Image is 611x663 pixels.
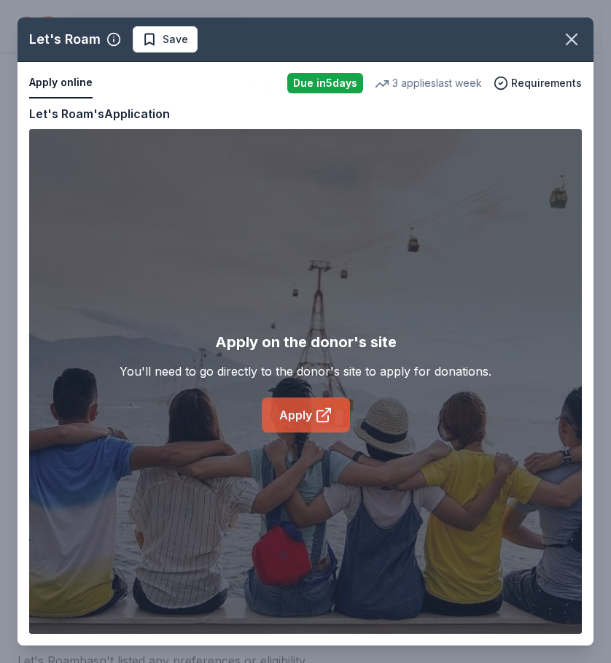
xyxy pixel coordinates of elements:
span: Requirements [511,74,582,92]
div: Due in 5 days [287,73,363,93]
button: Apply online [29,68,93,98]
div: Let's Roam's Application [29,104,170,123]
div: Let's Roam [29,28,101,51]
div: You'll need to go directly to the donor's site to apply for donations. [120,362,491,380]
button: Requirements [494,74,582,92]
span: Save [163,31,188,48]
div: 3 applies last week [375,74,482,92]
a: Apply [262,398,350,433]
button: Save [133,26,198,53]
div: Apply on the donor's site [215,330,397,354]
